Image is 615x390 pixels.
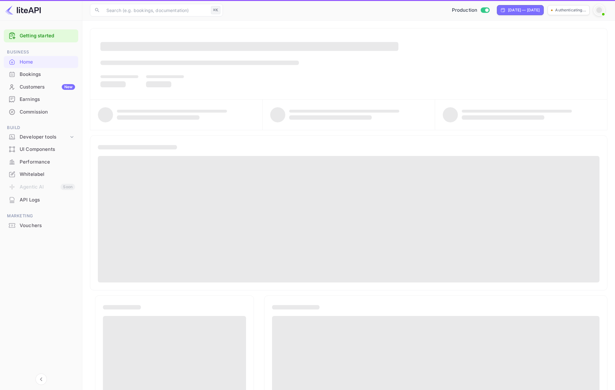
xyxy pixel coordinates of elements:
div: Performance [20,158,75,166]
a: API Logs [4,194,78,206]
div: UI Components [4,143,78,156]
a: Commission [4,106,78,118]
span: Marketing [4,213,78,220]
div: Customers [20,84,75,91]
div: Whitelabel [4,168,78,181]
div: Home [20,59,75,66]
a: Whitelabel [4,168,78,180]
a: Earnings [4,93,78,105]
div: Commission [20,108,75,116]
div: Earnings [4,93,78,106]
input: Search (e.g. bookings, documentation) [103,4,208,16]
div: API Logs [20,196,75,204]
div: Earnings [20,96,75,103]
div: Bookings [20,71,75,78]
p: Authenticating... [555,7,586,13]
div: ⌘K [211,6,220,14]
span: Business [4,49,78,56]
a: Performance [4,156,78,168]
div: Developer tools [4,132,78,143]
div: Switch to Sandbox mode [449,7,492,14]
div: Getting started [4,29,78,42]
a: UI Components [4,143,78,155]
div: Vouchers [4,220,78,232]
a: Bookings [4,68,78,80]
div: Whitelabel [20,171,75,178]
span: Build [4,124,78,131]
a: Vouchers [4,220,78,231]
div: [DATE] — [DATE] [508,7,540,13]
a: CustomersNew [4,81,78,93]
img: LiteAPI logo [5,5,41,15]
div: Click to change the date range period [497,5,544,15]
div: UI Components [20,146,75,153]
div: Vouchers [20,222,75,229]
div: Developer tools [20,133,69,141]
div: New [62,84,75,90]
a: Home [4,56,78,68]
button: Collapse navigation [35,374,47,385]
div: Bookings [4,68,78,81]
a: Getting started [20,32,75,40]
span: Production [452,7,478,14]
